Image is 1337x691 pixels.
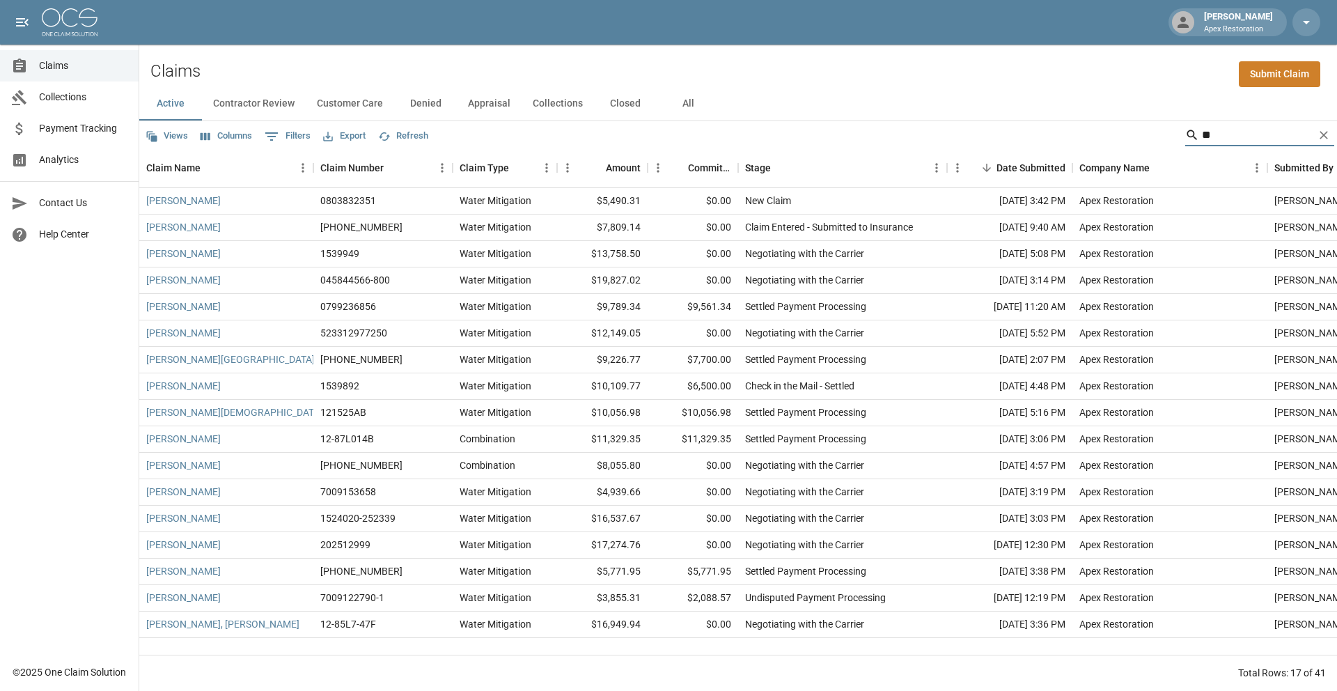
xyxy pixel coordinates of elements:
[648,148,738,187] div: Committed Amount
[146,458,221,472] a: [PERSON_NAME]
[947,532,1072,559] div: [DATE] 12:30 PM
[947,479,1072,506] div: [DATE] 3:19 PM
[1204,24,1273,36] p: Apex Restoration
[457,87,522,121] button: Appraisal
[557,585,648,612] div: $3,855.31
[648,320,738,347] div: $0.00
[1079,617,1154,631] div: Apex Restoration
[557,532,648,559] div: $17,274.76
[557,215,648,241] div: $7,809.14
[320,125,369,147] button: Export
[648,157,668,178] button: Menu
[947,400,1072,426] div: [DATE] 5:16 PM
[460,379,531,393] div: Water Mitigation
[320,432,374,446] div: 12-87L014B
[745,273,864,287] div: Negotiating with the Carrier
[320,273,390,287] div: 045844566-800
[384,158,403,178] button: Sort
[1079,300,1154,313] div: Apex Restoration
[586,158,606,178] button: Sort
[1079,247,1154,261] div: Apex Restoration
[39,153,127,167] span: Analytics
[745,591,886,605] div: Undisputed Payment Processing
[453,148,557,187] div: Claim Type
[745,564,866,578] div: Settled Payment Processing
[1079,326,1154,340] div: Apex Restoration
[1185,124,1334,149] div: Search
[648,559,738,585] div: $5,771.95
[557,157,578,178] button: Menu
[557,612,648,638] div: $16,949.94
[745,538,864,552] div: Negotiating with the Carrier
[745,247,864,261] div: Negotiating with the Carrier
[320,194,376,208] div: 0803832351
[146,379,221,393] a: [PERSON_NAME]
[648,188,738,215] div: $0.00
[1079,538,1154,552] div: Apex Restoration
[146,273,221,287] a: [PERSON_NAME]
[557,267,648,294] div: $19,827.02
[1079,485,1154,499] div: Apex Restoration
[947,585,1072,612] div: [DATE] 12:19 PM
[39,227,127,242] span: Help Center
[306,87,394,121] button: Customer Care
[947,148,1072,187] div: Date Submitted
[668,158,688,178] button: Sort
[606,148,641,187] div: Amount
[261,125,314,148] button: Show filters
[1274,148,1334,187] div: Submitted By
[947,294,1072,320] div: [DATE] 11:20 AM
[320,617,376,631] div: 12-85L7-47F
[771,158,790,178] button: Sort
[320,379,359,393] div: 1539892
[947,241,1072,267] div: [DATE] 5:08 PM
[146,405,322,419] a: [PERSON_NAME][DEMOGRAPHIC_DATA]
[648,479,738,506] div: $0.00
[320,300,376,313] div: 0799236856
[648,400,738,426] div: $10,056.98
[39,196,127,210] span: Contact Us
[536,157,557,178] button: Menu
[977,158,996,178] button: Sort
[509,158,529,178] button: Sort
[745,379,854,393] div: Check in the Mail - Settled
[648,267,738,294] div: $0.00
[460,405,531,419] div: Water Mitigation
[8,8,36,36] button: open drawer
[292,157,313,178] button: Menu
[320,326,387,340] div: 523312977250
[1072,148,1267,187] div: Company Name
[947,453,1072,479] div: [DATE] 4:57 PM
[1239,61,1320,87] a: Submit Claim
[150,61,201,81] h2: Claims
[947,426,1072,453] div: [DATE] 3:06 PM
[139,87,202,121] button: Active
[460,247,531,261] div: Water Mitigation
[146,485,221,499] a: [PERSON_NAME]
[320,352,402,366] div: 01-009-120731
[432,157,453,178] button: Menu
[1079,194,1154,208] div: Apex Restoration
[39,59,127,73] span: Claims
[1079,432,1154,446] div: Apex Restoration
[460,300,531,313] div: Water Mitigation
[648,241,738,267] div: $0.00
[139,148,313,187] div: Claim Name
[320,405,366,419] div: 121525AB
[557,453,648,479] div: $8,055.80
[320,458,402,472] div: 300-0442057-2025
[320,511,396,525] div: 1524020-252339
[197,125,256,147] button: Select columns
[460,220,531,234] div: Water Mitigation
[313,148,453,187] div: Claim Number
[648,532,738,559] div: $0.00
[320,564,402,578] div: 300-0384880-2025
[557,347,648,373] div: $9,226.77
[1246,157,1267,178] button: Menu
[648,347,738,373] div: $7,700.00
[202,87,306,121] button: Contractor Review
[688,148,731,187] div: Committed Amount
[320,485,376,499] div: 7009153658
[745,352,866,366] div: Settled Payment Processing
[460,511,531,525] div: Water Mitigation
